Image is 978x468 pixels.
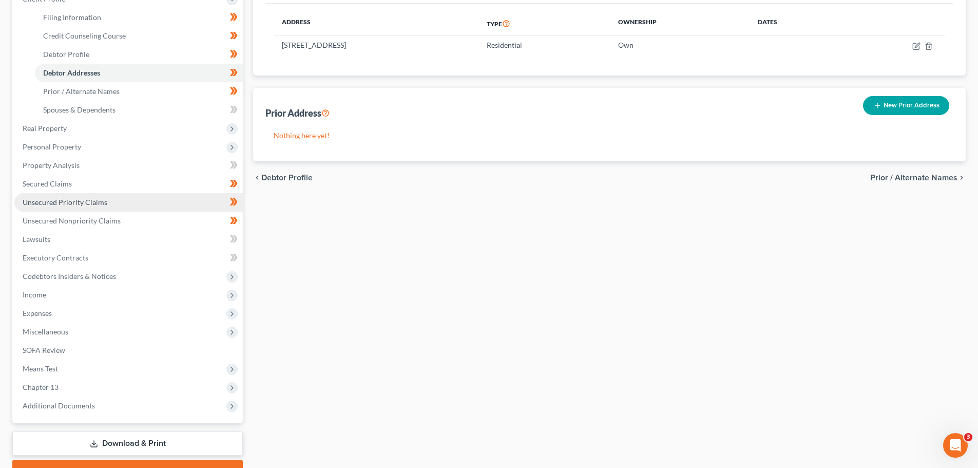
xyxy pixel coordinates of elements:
span: Chapter 13 [23,383,59,391]
i: chevron_right [957,174,966,182]
a: Prior / Alternate Names [35,82,243,101]
span: Executory Contracts [23,253,88,262]
span: 3 [964,433,972,441]
span: Lawsuits [23,235,50,244]
i: chevron_left [253,174,261,182]
div: Prior Address [265,107,330,119]
span: Unsecured Priority Claims [23,198,107,207]
span: Means Test [23,364,58,373]
th: Ownership [610,12,750,35]
a: Debtor Profile [35,45,243,64]
span: Additional Documents [23,401,95,410]
th: Address [274,12,478,35]
span: Prior / Alternate Names [43,87,120,96]
a: Credit Counseling Course [35,27,243,45]
a: Debtor Addresses [35,64,243,82]
a: Lawsuits [14,230,243,249]
span: Debtor Profile [43,50,89,59]
span: Expenses [23,309,52,317]
a: Executory Contracts [14,249,243,267]
a: Download & Print [12,432,243,456]
a: Filing Information [35,8,243,27]
span: Codebtors Insiders & Notices [23,272,116,280]
span: Debtor Addresses [43,68,100,77]
a: SOFA Review [14,341,243,360]
button: Prior / Alternate Names chevron_right [870,174,966,182]
p: Nothing here yet! [274,130,945,141]
span: Filing Information [43,13,101,22]
iframe: Intercom live chat [943,433,968,458]
th: Dates [750,12,841,35]
button: New Prior Address [863,96,949,115]
a: Property Analysis [14,156,243,175]
span: Personal Property [23,142,81,151]
span: Spouses & Dependents [43,105,116,114]
a: Unsecured Nonpriority Claims [14,212,243,230]
th: Type [478,12,610,35]
td: Residential [478,35,610,55]
td: [STREET_ADDRESS] [274,35,478,55]
a: Secured Claims [14,175,243,193]
span: Real Property [23,124,67,133]
span: Miscellaneous [23,327,68,336]
span: Secured Claims [23,179,72,188]
span: SOFA Review [23,346,65,354]
span: Prior / Alternate Names [870,174,957,182]
span: Property Analysis [23,161,80,170]
td: Own [610,35,750,55]
span: Credit Counseling Course [43,31,126,40]
span: Income [23,290,46,299]
button: chevron_left Debtor Profile [253,174,313,182]
span: Unsecured Nonpriority Claims [23,216,121,225]
a: Unsecured Priority Claims [14,193,243,212]
span: Debtor Profile [261,174,313,182]
a: Spouses & Dependents [35,101,243,119]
